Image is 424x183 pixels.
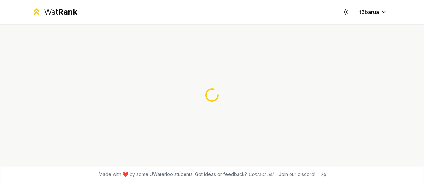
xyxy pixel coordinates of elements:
button: t3barua [354,6,392,18]
span: t3barua [360,8,379,16]
div: Join our discord! [279,171,315,178]
div: Wat [44,7,77,17]
span: Made with ❤️ by some UWaterloo students. Got ideas or feedback? [99,171,273,178]
span: Rank [58,7,77,17]
a: Contact us! [248,171,273,177]
a: WatRank [32,7,77,17]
